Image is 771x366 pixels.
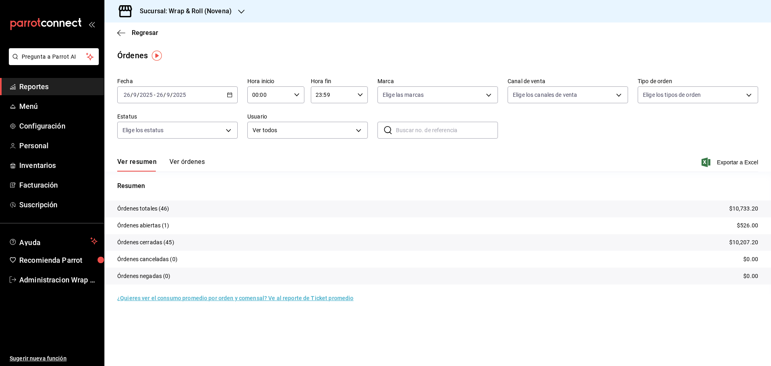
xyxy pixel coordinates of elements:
button: open_drawer_menu [88,21,95,27]
p: Órdenes abiertas (1) [117,221,169,230]
a: ¿Quieres ver el consumo promedio por orden y comensal? Ve al reporte de Ticket promedio [117,295,353,301]
span: Elige los tipos de orden [643,91,701,99]
span: Menú [19,101,98,112]
button: Ver resumen [117,158,157,172]
p: $526.00 [737,221,758,230]
button: Pregunta a Parrot AI [9,48,99,65]
span: / [170,92,173,98]
input: ---- [139,92,153,98]
h3: Sucursal: Wrap & Roll (Novena) [133,6,232,16]
input: -- [156,92,163,98]
span: Facturación [19,180,98,190]
div: navigation tabs [117,158,205,172]
p: $10,207.20 [729,238,758,247]
span: Suscripción [19,199,98,210]
p: Órdenes negadas (0) [117,272,171,280]
span: Regresar [132,29,158,37]
input: -- [123,92,131,98]
p: Órdenes cerradas (45) [117,238,174,247]
button: Exportar a Excel [703,157,758,167]
span: Recomienda Parrot [19,255,98,266]
p: $10,733.20 [729,204,758,213]
span: Reportes [19,81,98,92]
label: Usuario [247,114,368,119]
span: Configuración [19,121,98,131]
button: Regresar [117,29,158,37]
span: Ver todos [253,126,353,135]
img: Tooltip marker [152,51,162,61]
p: $0.00 [743,272,758,280]
span: Elige las marcas [383,91,424,99]
p: Resumen [117,181,758,191]
span: / [131,92,133,98]
span: / [137,92,139,98]
span: Personal [19,140,98,151]
label: Fecha [117,78,238,84]
span: Inventarios [19,160,98,171]
input: -- [133,92,137,98]
span: Elige los estatus [122,126,163,134]
a: Pregunta a Parrot AI [6,58,99,67]
label: Marca [377,78,498,84]
div: Órdenes [117,49,148,61]
button: Ver órdenes [169,158,205,172]
label: Canal de venta [508,78,628,84]
p: Órdenes totales (46) [117,204,169,213]
span: - [154,92,155,98]
label: Tipo de orden [638,78,758,84]
input: Buscar no. de referencia [396,122,498,138]
span: / [163,92,166,98]
label: Hora fin [311,78,368,84]
input: -- [166,92,170,98]
span: Elige los canales de venta [513,91,577,99]
p: Órdenes canceladas (0) [117,255,177,264]
label: Estatus [117,114,238,119]
span: Administracion Wrap N Roll [19,274,98,285]
input: ---- [173,92,186,98]
span: Pregunta a Parrot AI [22,53,86,61]
label: Hora inicio [247,78,304,84]
p: $0.00 [743,255,758,264]
span: Sugerir nueva función [10,354,98,363]
span: Ayuda [19,236,87,246]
